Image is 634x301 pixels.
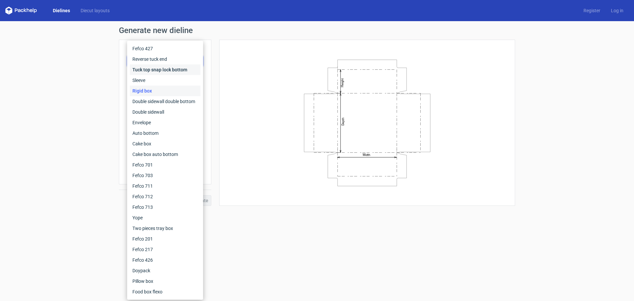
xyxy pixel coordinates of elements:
div: Fefco 701 [130,160,200,170]
h1: Generate new dieline [119,26,515,34]
div: Double sidewall [130,107,200,117]
div: Double sidewall double bottom [130,96,200,107]
div: Sleeve [130,75,200,86]
div: Fefco 711 [130,181,200,191]
div: Doypack [130,265,200,276]
div: Fefco 703 [130,170,200,181]
div: Two pieces tray box [130,223,200,234]
div: Cake box auto bottom [130,149,200,160]
div: Fefco 217 [130,244,200,255]
text: Height [340,78,344,87]
div: Fefco 426 [130,255,200,265]
div: Pillow box [130,276,200,286]
div: Auto bottom [130,128,200,138]
div: Food box flexo [130,286,200,297]
a: Register [578,7,606,14]
div: Fefco 713 [130,202,200,212]
div: Envelope [130,117,200,128]
a: Dielines [48,7,75,14]
text: Width [363,153,370,157]
div: Fefco 201 [130,234,200,244]
div: Fefco 712 [130,191,200,202]
div: Tuck top snap lock bottom [130,64,200,75]
div: Fefco 427 [130,43,200,54]
a: Log in [606,7,629,14]
div: Cake box [130,138,200,149]
text: Depth [341,117,345,125]
div: Yope [130,212,200,223]
div: Reverse tuck end [130,54,200,64]
div: Rigid box [130,86,200,96]
a: Diecut layouts [75,7,115,14]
